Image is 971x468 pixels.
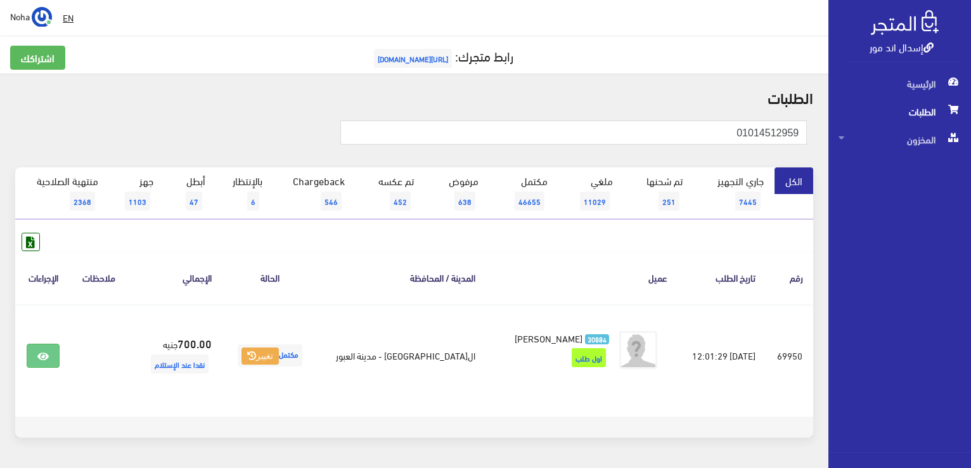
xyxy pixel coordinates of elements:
h2: الطلبات [15,89,813,105]
a: إسدال اند مور [870,37,934,56]
span: 546 [321,192,342,211]
a: المخزون [828,126,971,153]
span: الطلبات [839,98,961,126]
a: ... Noha [10,6,52,27]
a: بالإنتظار6 [216,167,273,219]
a: الطلبات [828,98,971,126]
img: . [871,10,939,35]
a: Chargeback546 [273,167,356,219]
u: EN [63,10,74,25]
a: الرئيسية [828,70,971,98]
a: جهز1103 [109,167,164,219]
th: المدينة / المحافظة [318,251,485,304]
a: اشتراكك [10,46,65,70]
span: الرئيسية [839,70,961,98]
span: 6 [247,192,259,211]
input: بحث ( رقم الطلب, رقم الهاتف, الإسم, البريد اﻹلكتروني )... [340,120,807,145]
a: جاري التجهيز7445 [693,167,775,219]
span: مكتمل [238,344,302,367]
span: 30884 [585,334,610,345]
span: 251 [659,192,679,211]
span: اول طلب [572,348,606,367]
span: 47 [186,192,202,211]
td: ال[GEOGRAPHIC_DATA] - مدينة العبور [318,304,485,406]
a: تم عكسه452 [356,167,425,219]
span: 11029 [580,192,610,211]
th: اﻹجمالي [127,251,222,304]
span: 452 [390,192,411,211]
strong: 700.00 [177,335,212,351]
a: 30884 [PERSON_NAME] [506,331,610,345]
span: Noha [10,8,30,24]
img: avatar.png [619,331,657,369]
a: EN [58,6,79,29]
a: ملغي11029 [558,167,624,219]
th: ملاحظات [71,251,127,304]
th: رقم [766,251,813,304]
a: رابط متجرك:[URL][DOMAIN_NAME] [371,44,513,67]
a: أبطل47 [164,167,216,219]
button: تغيير [241,348,279,365]
td: 69950 [766,304,813,406]
th: عميل [485,251,678,304]
span: [URL][DOMAIN_NAME] [374,49,452,68]
a: الكل [775,167,813,194]
span: 638 [454,192,475,211]
th: الحالة [222,251,318,304]
span: [PERSON_NAME] [515,329,582,347]
span: 46655 [515,192,544,211]
img: ... [32,7,52,27]
a: تم شحنها251 [624,167,693,219]
td: جنيه [127,304,222,406]
th: تاريخ الطلب [678,251,765,304]
span: نقدا عند الإستلام [151,354,209,374]
a: مرفوض638 [425,167,489,219]
span: 2368 [70,192,95,211]
span: المخزون [839,126,961,153]
span: 7445 [735,192,761,211]
td: [DATE] 12:01:29 [678,304,765,406]
a: منتهية الصلاحية2368 [15,167,109,219]
th: الإجراءات [15,251,71,304]
span: 1103 [125,192,150,211]
a: مكتمل46655 [489,167,558,219]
